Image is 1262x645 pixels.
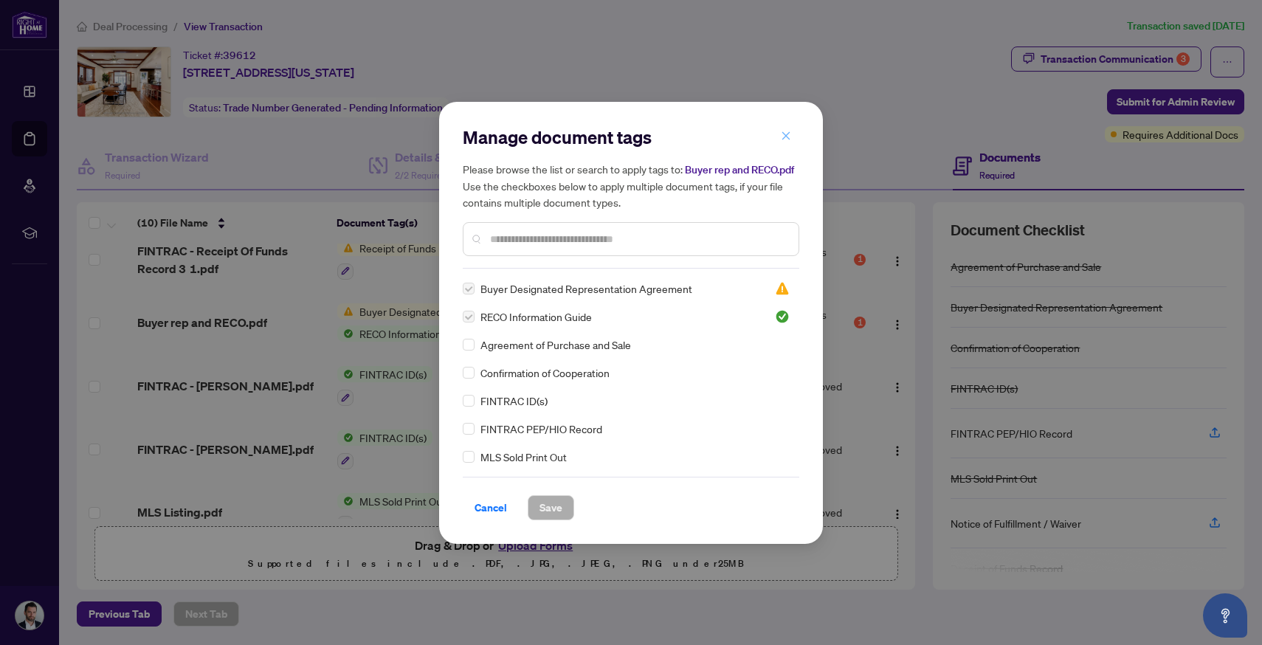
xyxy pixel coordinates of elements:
[480,337,631,353] span: Agreement of Purchase and Sale
[480,308,592,325] span: RECO Information Guide
[480,421,602,437] span: FINTRAC PEP/HIO Record
[775,309,790,324] img: status
[775,309,790,324] span: Approved
[475,496,507,520] span: Cancel
[528,495,574,520] button: Save
[463,125,799,149] h2: Manage document tags
[775,281,790,296] img: status
[463,495,519,520] button: Cancel
[480,393,548,409] span: FINTRAC ID(s)
[480,280,692,297] span: Buyer Designated Representation Agreement
[1203,593,1247,638] button: Open asap
[480,449,567,465] span: MLS Sold Print Out
[685,163,794,176] span: Buyer rep and RECO.pdf
[781,131,791,141] span: close
[480,365,610,381] span: Confirmation of Cooperation
[775,281,790,296] span: Needs Work
[463,161,799,210] h5: Please browse the list or search to apply tags to: Use the checkboxes below to apply multiple doc...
